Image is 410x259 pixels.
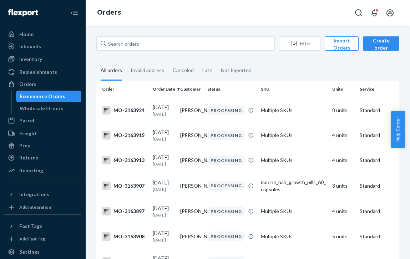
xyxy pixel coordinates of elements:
[351,6,366,20] button: Open Search Box
[258,81,329,98] th: SKU
[19,142,30,149] div: Prep
[19,236,45,242] div: Add Fast Tag
[4,66,81,78] a: Replenishments
[19,68,57,76] div: Replenishments
[368,37,394,59] div: Create order
[367,6,381,20] button: Open notifications
[153,129,174,142] div: [DATE]
[19,81,36,88] div: Orders
[258,199,329,224] td: Multiple SKUs
[153,179,174,192] div: [DATE]
[19,167,43,174] div: Reporting
[16,91,82,102] a: Ecommerce Orders
[8,9,38,16] img: Flexport logo
[329,173,357,199] td: 3 units
[153,161,174,167] p: [DATE]
[153,136,174,142] p: [DATE]
[204,81,258,98] th: Status
[102,232,147,241] div: MO-3163908
[329,199,357,224] td: 4 units
[202,61,212,80] div: Late
[20,93,65,100] div: Ecommerce Orders
[4,54,81,65] a: Inventory
[207,207,245,216] div: PROCESSING
[279,36,320,51] button: Filter
[329,148,357,173] td: 4 units
[153,104,174,117] div: [DATE]
[96,36,275,51] input: Search orders
[207,181,245,191] div: PROCESSING
[153,212,174,218] p: [DATE]
[153,111,174,117] p: [DATE]
[102,156,147,164] div: MO-3163913
[4,203,81,212] a: Add Integration
[19,31,34,38] div: Home
[4,128,81,139] a: Freight
[391,111,405,148] button: Help Center
[360,182,408,189] p: Standard
[329,224,357,249] td: 5 units
[329,98,357,123] td: 8 units
[19,130,37,137] div: Freight
[383,6,397,20] button: Open account menu
[177,224,205,249] td: [PERSON_NAME]
[131,61,164,80] div: Invalid address
[177,173,205,199] td: [PERSON_NAME]
[177,98,205,123] td: [PERSON_NAME]
[207,131,245,140] div: PROCESSING
[221,61,252,80] div: Not Imported
[19,43,41,50] div: Inbounds
[19,204,51,210] div: Add Integration
[360,132,408,139] p: Standard
[19,248,40,255] div: Settings
[19,56,42,63] div: Inventory
[19,154,38,161] div: Returns
[102,207,147,215] div: MO-3163897
[4,78,81,90] a: Orders
[207,232,245,241] div: PROCESSING
[153,237,174,243] p: [DATE]
[4,140,81,151] a: Prep
[153,186,174,192] p: [DATE]
[329,81,357,98] th: Units
[261,179,327,193] div: moerie_hair_growth_pills_60_capsules
[67,6,81,20] button: Close Navigation
[4,115,81,126] a: Parcel
[177,199,205,224] td: [PERSON_NAME]
[153,230,174,243] div: [DATE]
[207,106,245,115] div: PROCESSING
[4,246,81,258] a: Settings
[360,208,408,215] p: Standard
[180,86,202,92] div: Customer
[16,103,82,114] a: Wholesale Orders
[4,29,81,40] a: Home
[19,117,34,124] div: Parcel
[4,152,81,163] a: Returns
[363,36,399,51] button: Create order
[207,156,245,165] div: PROCESSING
[19,223,42,230] div: Fast Tags
[102,106,147,115] div: MO-3163924
[177,148,205,173] td: [PERSON_NAME]
[20,105,63,112] div: Wholesale Orders
[173,61,194,80] div: Canceled
[97,9,121,16] a: Orders
[360,107,408,114] p: Standard
[153,205,174,218] div: [DATE]
[150,81,177,98] th: Order Date
[4,189,81,200] button: Integrations
[177,123,205,148] td: [PERSON_NAME]
[96,81,150,98] th: Order
[91,2,127,23] ol: breadcrumbs
[4,235,81,243] a: Add Fast Tag
[4,220,81,232] button: Fast Tags
[102,131,147,139] div: MO-3163915
[153,154,174,167] div: [DATE]
[325,36,359,51] button: Import Orders
[19,191,49,198] div: Integrations
[360,233,408,240] p: Standard
[258,98,329,123] td: Multiple SKUs
[258,224,329,249] td: Multiple SKUs
[360,157,408,164] p: Standard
